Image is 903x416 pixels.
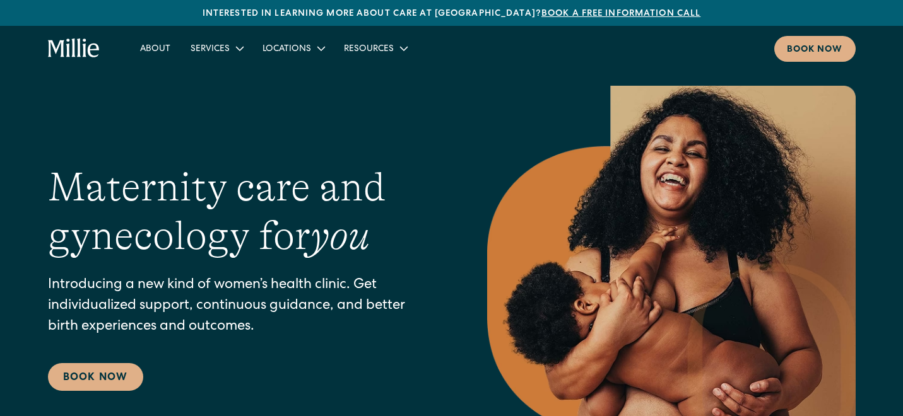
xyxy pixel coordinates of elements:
a: home [48,38,100,59]
em: you [310,213,370,258]
a: Book Now [48,363,143,391]
h1: Maternity care and gynecology for [48,163,437,260]
a: Book a free information call [541,9,700,18]
div: Locations [263,43,311,56]
a: About [130,38,180,59]
div: Locations [252,38,334,59]
div: Book now [787,43,843,57]
div: Services [180,38,252,59]
p: Introducing a new kind of women’s health clinic. Get individualized support, continuous guidance,... [48,275,437,338]
a: Book now [774,36,856,62]
div: Services [191,43,230,56]
div: Resources [334,38,416,59]
div: Resources [344,43,394,56]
